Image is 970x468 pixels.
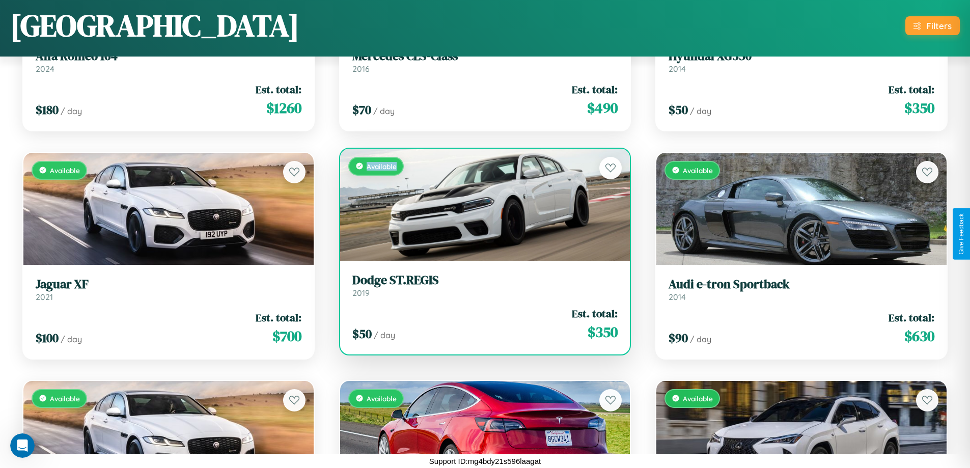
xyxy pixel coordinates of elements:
span: Est. total: [256,82,301,97]
div: Give Feedback [958,213,965,255]
span: $ 50 [669,101,688,118]
span: $ 1260 [266,98,301,118]
span: / day [690,106,711,116]
span: / day [61,106,82,116]
h3: Mercedes CLS-Class [352,49,618,64]
span: / day [374,330,395,340]
h1: [GEOGRAPHIC_DATA] [10,5,299,46]
span: 2024 [36,64,54,74]
h3: Hyundai XG350 [669,49,934,64]
span: 2021 [36,292,53,302]
span: $ 630 [904,326,934,346]
p: Support ID: mg4bdy21s596laagat [429,454,541,468]
h3: Dodge ST.REGIS [352,273,618,288]
span: Available [367,162,397,171]
span: $ 50 [352,325,372,342]
span: 2016 [352,64,370,74]
span: Available [50,394,80,403]
span: $ 180 [36,101,59,118]
span: / day [690,334,711,344]
span: / day [61,334,82,344]
span: Available [367,394,397,403]
a: Alfa Romeo 1642024 [36,49,301,74]
span: $ 350 [588,322,618,342]
span: $ 490 [587,98,618,118]
h3: Audi e-tron Sportback [669,277,934,292]
span: Est. total: [572,306,618,321]
span: $ 100 [36,329,59,346]
span: $ 700 [272,326,301,346]
div: Filters [926,20,952,31]
span: 2019 [352,288,370,298]
a: Audi e-tron Sportback2014 [669,277,934,302]
h3: Jaguar XF [36,277,301,292]
span: Available [683,394,713,403]
iframe: Intercom live chat [10,433,35,458]
span: $ 70 [352,101,371,118]
span: Est. total: [889,310,934,325]
a: Dodge ST.REGIS2019 [352,273,618,298]
span: 2014 [669,292,686,302]
span: Available [50,166,80,175]
h3: Alfa Romeo 164 [36,49,301,64]
a: Jaguar XF2021 [36,277,301,302]
span: / day [373,106,395,116]
span: Est. total: [256,310,301,325]
span: Est. total: [572,82,618,97]
span: Est. total: [889,82,934,97]
span: 2014 [669,64,686,74]
a: Mercedes CLS-Class2016 [352,49,618,74]
span: $ 90 [669,329,688,346]
span: Available [683,166,713,175]
a: Hyundai XG3502014 [669,49,934,74]
button: Filters [905,16,960,35]
span: $ 350 [904,98,934,118]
